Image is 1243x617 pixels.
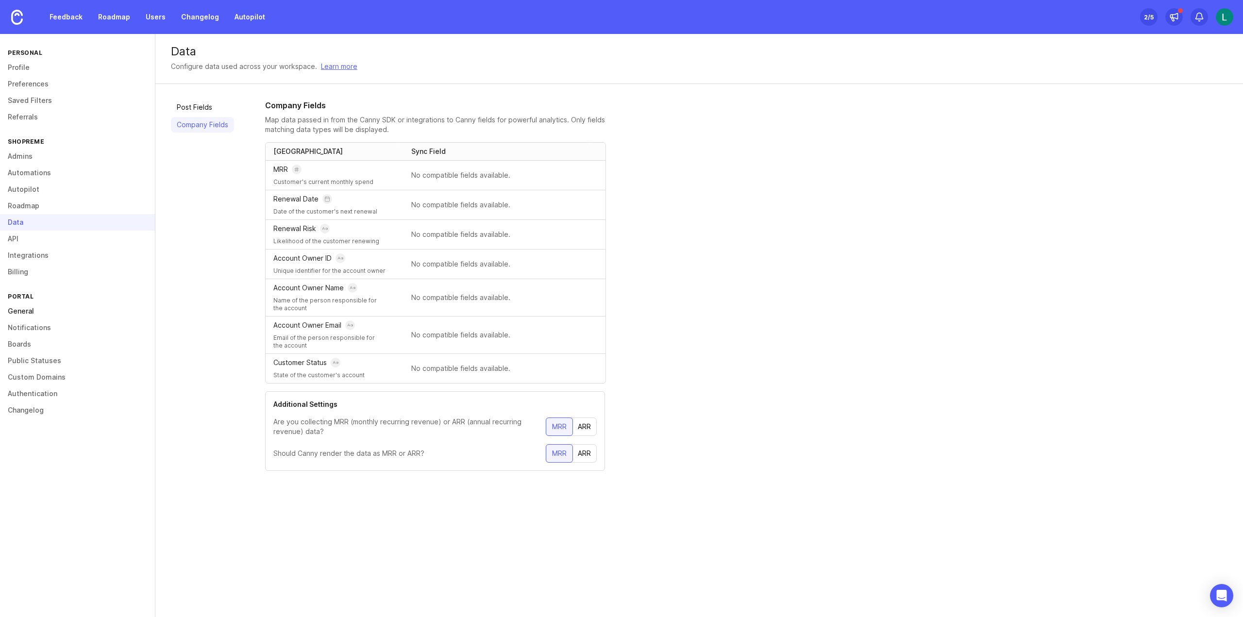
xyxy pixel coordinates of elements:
[411,259,582,269] p: No compatible fields available.
[411,330,582,340] p: No compatible fields available.
[273,320,341,330] p: Account Owner Email
[1210,584,1233,607] div: Open Intercom Messenger
[265,100,605,111] h2: Company Fields
[273,400,597,409] p: Additional Settings
[411,200,582,210] p: No compatible fields available.
[572,445,597,462] div: ARR
[546,417,573,436] button: MRR
[411,170,582,180] p: No compatible fields available.
[265,115,605,134] p: Map data passed in from the Canny SDK or integrations to Canny fields for powerful analytics. Onl...
[171,61,317,72] div: Configure data used across your workspace.
[273,371,390,379] p: State of the customer's account
[1140,8,1158,26] button: 2/5
[572,444,597,463] button: ARR
[175,8,225,26] a: Changelog
[411,364,582,373] p: No compatible fields available.
[140,8,171,26] a: Users
[171,100,234,115] a: Post Fields
[11,10,23,25] img: Canny Home
[572,417,597,436] button: ARR
[229,8,271,26] a: Autopilot
[171,117,234,133] a: Company Fields
[273,334,390,350] p: Email of the person responsible for the account
[171,46,1227,57] div: Data
[273,283,344,293] p: Account Owner Name
[44,8,88,26] a: Feedback
[273,147,343,156] div: [GEOGRAPHIC_DATA]
[411,230,582,239] p: No compatible fields available.
[572,418,597,435] div: ARR
[273,267,390,275] p: Unique identifier for the account owner
[92,8,136,26] a: Roadmap
[1144,10,1154,24] div: 2 /5
[273,165,288,174] p: MRR
[1216,8,1233,26] img: Lucrecia Ferreyra
[273,297,390,312] p: Name of the person responsible for the account
[273,449,424,458] p: Should Canny render the data as MRR or ARR?
[273,194,319,204] p: Renewal Date
[273,178,390,186] p: Customer's current monthly spend
[273,358,327,367] p: Customer Status
[273,224,316,233] p: Renewal Risk
[273,208,390,216] p: Date of the customer's next renewal
[411,147,446,156] div: Sync Field
[411,293,582,302] p: No compatible fields available.
[273,253,332,263] p: Account Owner ID
[546,444,573,463] button: MRR
[273,237,390,245] p: Likelihood of the customer renewing
[321,61,357,72] a: Learn more
[273,417,546,436] p: Are you collecting MRR (monthly recurring revenue) or ARR (annual recurring revenue) data?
